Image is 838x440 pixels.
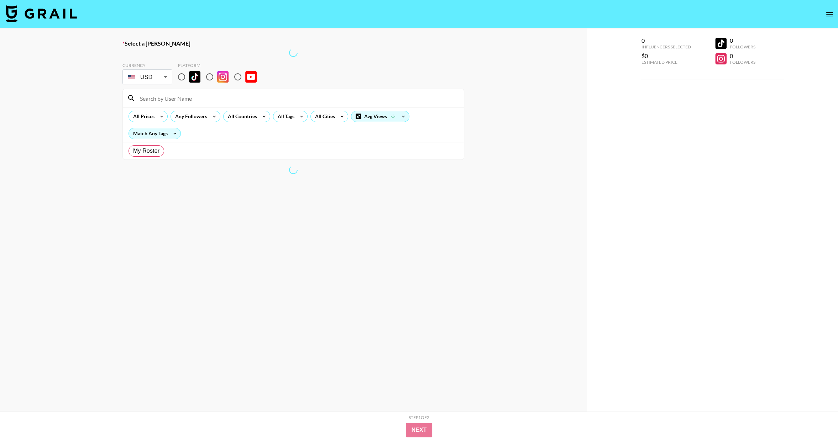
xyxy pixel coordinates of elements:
[406,423,433,437] button: Next
[641,52,691,59] div: $0
[409,415,429,420] div: Step 1 of 2
[729,44,755,49] div: Followers
[729,59,755,65] div: Followers
[289,166,298,174] span: Refreshing exchangeRatesNew, lists, bookers, clients, countries, tags, cities, talent, talent, ta...
[122,63,172,68] div: Currency
[351,111,409,122] div: Avg Views
[133,147,159,155] span: My Roster
[6,5,77,22] img: Grail Talent
[641,37,691,44] div: 0
[122,40,464,47] label: Select a [PERSON_NAME]
[136,93,460,104] input: Search by User Name
[124,71,171,83] div: USD
[641,44,691,49] div: Influencers Selected
[171,111,209,122] div: Any Followers
[729,52,755,59] div: 0
[311,111,336,122] div: All Cities
[224,111,258,122] div: All Countries
[273,111,296,122] div: All Tags
[641,59,691,65] div: Estimated Price
[129,128,180,139] div: Match Any Tags
[178,63,262,68] div: Platform
[822,7,837,21] button: open drawer
[729,37,755,44] div: 0
[217,71,229,83] img: Instagram
[189,71,200,83] img: TikTok
[129,111,156,122] div: All Prices
[289,48,298,57] span: Refreshing exchangeRatesNew, lists, bookers, clients, countries, tags, cities, talent, talent, ta...
[245,71,257,83] img: YouTube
